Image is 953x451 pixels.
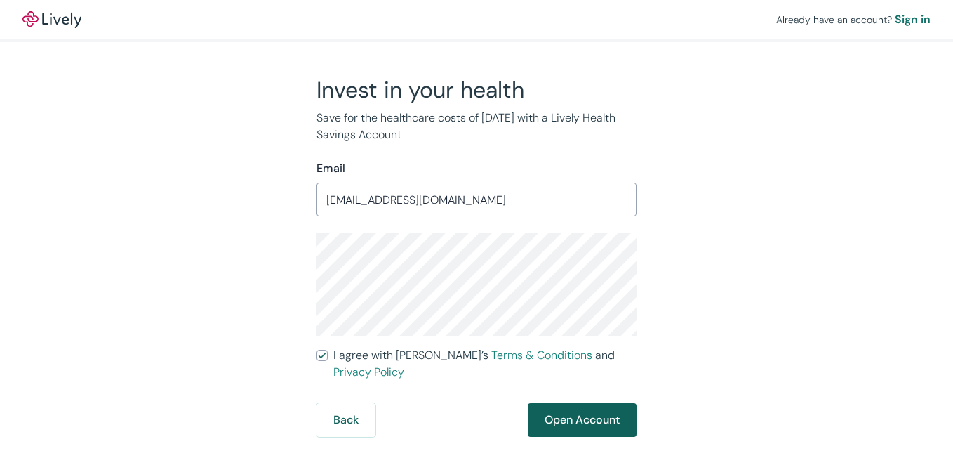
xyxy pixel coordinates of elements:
img: Lively [22,11,81,28]
a: LivelyLively [22,11,81,28]
div: Already have an account? [776,11,931,28]
span: I agree with [PERSON_NAME]’s and [333,347,637,381]
h2: Invest in your health [316,76,637,104]
label: Email [316,160,345,177]
p: Save for the healthcare costs of [DATE] with a Lively Health Savings Account [316,110,637,143]
a: Privacy Policy [333,365,404,379]
a: Sign in [895,11,931,28]
a: Terms & Conditions [491,348,592,362]
button: Open Account [528,403,637,437]
button: Back [316,403,375,437]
